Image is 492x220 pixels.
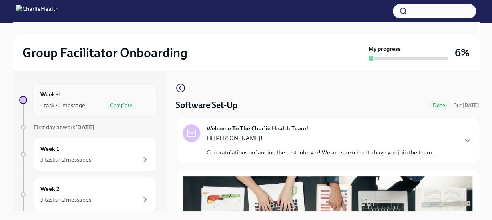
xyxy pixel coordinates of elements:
img: CharlieHealth [16,5,58,18]
span: September 3rd, 2025 10:00 [453,102,479,109]
strong: My progress [369,45,401,53]
a: Week 23 tasks • 2 messages [19,178,157,211]
div: 3 tasks • 2 messages [40,196,91,204]
p: Hi [PERSON_NAME]! [207,134,437,142]
h6: Week -1 [40,90,61,99]
strong: [DATE] [462,102,479,108]
h6: Week 1 [40,144,59,153]
h3: 6% [455,46,470,60]
span: Done [428,102,450,108]
p: Congratulations on landing the best job ever! We are so excited to have you join the team... [207,148,437,156]
a: First day at work[DATE] [19,123,157,131]
span: Complete [105,102,137,108]
h4: Software Set-Up [176,99,237,111]
strong: [DATE] [75,124,94,131]
div: 1 task • 1 message [40,101,85,109]
div: 3 tasks • 2 messages [40,156,91,164]
a: Week 13 tasks • 2 messages [19,138,157,171]
span: First day at work [34,124,94,131]
a: Week -11 task • 1 messageComplete [19,83,157,117]
strong: Welcome To The Charlie Health Team! [207,124,308,132]
h6: Week 2 [40,184,60,193]
h2: Group Facilitator Onboarding [22,45,187,61]
span: Due [453,102,479,108]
